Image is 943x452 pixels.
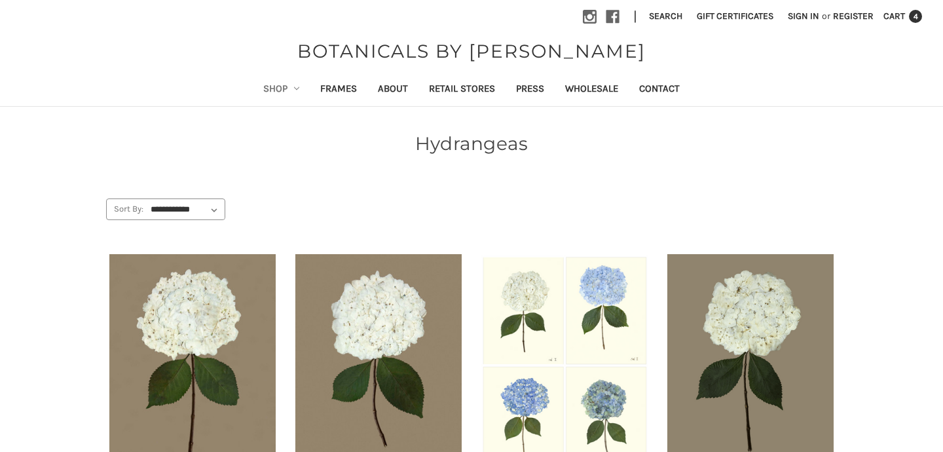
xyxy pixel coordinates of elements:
[629,7,642,28] li: |
[107,199,143,219] label: Sort By:
[506,74,555,106] a: Press
[418,74,506,106] a: Retail Stores
[883,10,905,22] span: Cart
[367,74,418,106] a: About
[629,74,690,106] a: Contact
[909,10,922,23] span: 4
[106,130,837,157] h1: Hydrangeas
[291,37,652,65] a: BOTANICALS BY [PERSON_NAME]
[253,74,310,106] a: Shop
[555,74,629,106] a: Wholesale
[821,9,832,23] span: or
[310,74,367,106] a: Frames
